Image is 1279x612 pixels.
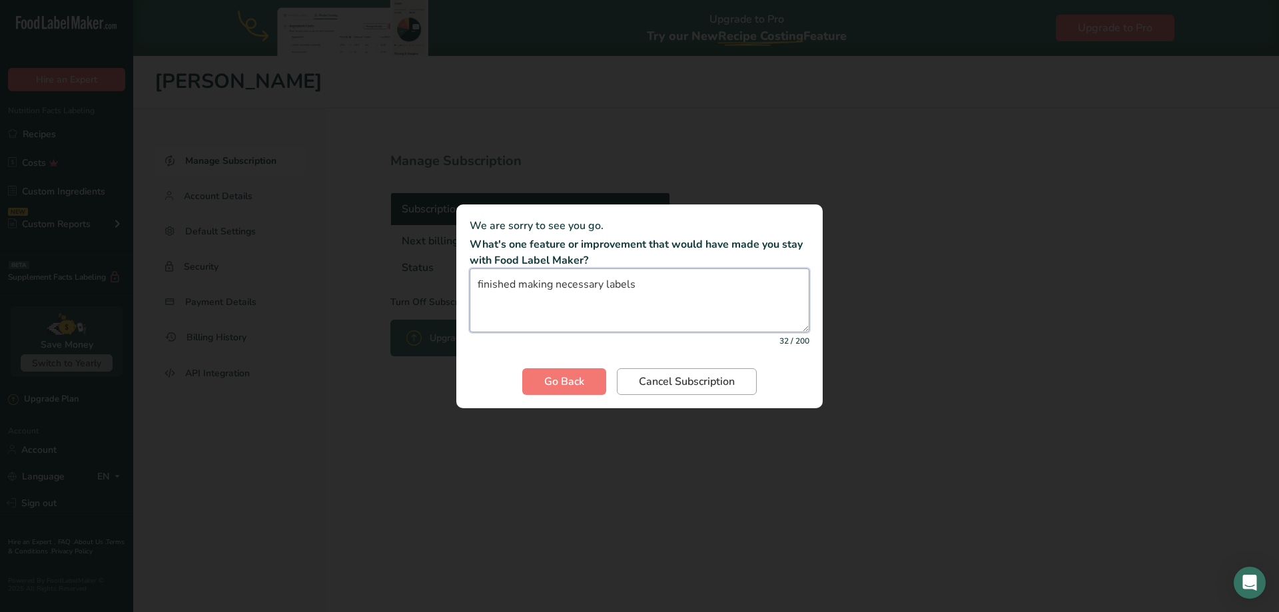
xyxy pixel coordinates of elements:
[617,368,757,395] button: Cancel Subscription
[544,374,584,390] span: Go Back
[470,218,809,234] p: We are sorry to see you go.
[470,236,809,268] p: What's one feature or improvement that would have made you stay with Food Label Maker?
[639,374,735,390] span: Cancel Subscription
[1234,567,1266,599] div: Open Intercom Messenger
[779,335,809,347] small: 32 / 200
[522,368,606,395] button: Go Back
